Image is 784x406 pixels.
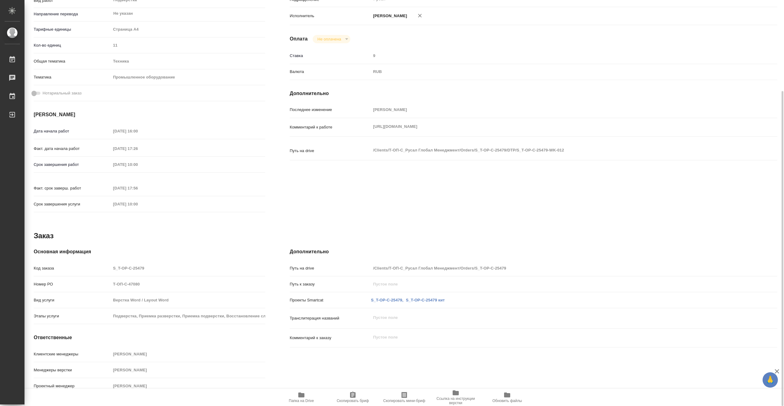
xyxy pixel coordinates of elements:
h4: Ответственные [34,334,265,341]
span: Нотариальный заказ [43,90,81,96]
div: RUB [371,67,737,77]
input: Пустое поле [111,264,265,273]
span: Скопировать мини-бриф [383,399,425,403]
span: 🙏 [765,373,775,386]
p: Валюта [290,69,371,75]
p: Срок завершения работ [34,162,111,168]
p: Ставка [290,53,371,59]
p: Транслитерация названий [290,315,371,321]
div: Техника [111,56,265,67]
button: Папка на Drive [276,389,327,406]
p: Вид услуги [34,297,111,303]
h4: Оплата [290,35,308,43]
a: S_T-OP-C-25479, [371,298,403,302]
p: Факт. дата начала работ [34,146,111,152]
p: Исполнитель [290,13,371,19]
span: Ссылка на инструкции верстки [434,396,478,405]
textarea: [URL][DOMAIN_NAME] [371,121,737,132]
textarea: /Clients/Т-ОП-С_Русал Глобал Менеджмент/Orders/S_T-OP-C-25479/DTP/S_T-OP-C-25479-WK-012 [371,145,737,155]
div: Не оплачена [313,35,350,43]
h4: Дополнительно [290,248,777,255]
p: Проектный менеджер [34,383,111,389]
button: Обновить файлы [481,389,533,406]
h4: Дополнительно [290,90,777,97]
p: Тарифные единицы [34,26,111,33]
button: Скопировать бриф [327,389,379,406]
button: Удалить исполнителя [413,9,427,22]
input: Пустое поле [111,144,164,153]
input: Пустое поле [111,41,265,50]
input: Пустое поле [111,280,265,289]
input: Пустое поле [371,280,737,289]
span: Скопировать бриф [337,399,369,403]
p: Код заказа [34,265,111,271]
p: Кол-во единиц [34,42,111,48]
input: Пустое поле [111,184,164,193]
button: Не оплачена [316,36,343,42]
p: Факт. срок заверш. работ [34,185,111,191]
p: Срок завершения услуги [34,201,111,207]
p: Комментарий к заказу [290,335,371,341]
p: Дата начала работ [34,128,111,134]
div: Промышленное оборудование [111,72,265,82]
a: S_T-OP-C-25479 кит [406,298,445,302]
p: [PERSON_NAME] [371,13,407,19]
h4: Основная информация [34,248,265,255]
p: Номер РО [34,281,111,287]
button: 🙏 [763,372,778,388]
input: Пустое поле [111,296,265,304]
span: Обновить файлы [492,399,522,403]
p: Менеджеры верстки [34,367,111,373]
input: Пустое поле [111,312,265,320]
input: Пустое поле [111,381,265,390]
p: Путь на drive [290,265,371,271]
p: Этапы услуги [34,313,111,319]
input: Пустое поле [111,127,164,136]
input: Пустое поле [371,51,737,60]
p: Клиентские менеджеры [34,351,111,357]
input: Пустое поле [371,264,737,273]
input: Пустое поле [111,350,265,358]
h4: [PERSON_NAME] [34,111,265,118]
button: Скопировать мини-бриф [379,389,430,406]
p: Проекты Smartcat [290,297,371,303]
div: Страница А4 [111,24,265,35]
input: Пустое поле [111,160,164,169]
p: Последнее изменение [290,107,371,113]
h2: Заказ [34,231,54,241]
button: Ссылка на инструкции верстки [430,389,481,406]
input: Пустое поле [111,366,265,374]
input: Пустое поле [111,200,164,209]
input: Пустое поле [371,105,737,114]
p: Общая тематика [34,58,111,64]
p: Путь к заказу [290,281,371,287]
span: Папка на Drive [289,399,314,403]
p: Комментарий к работе [290,124,371,130]
p: Направление перевода [34,11,111,17]
p: Путь на drive [290,148,371,154]
p: Тематика [34,74,111,80]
